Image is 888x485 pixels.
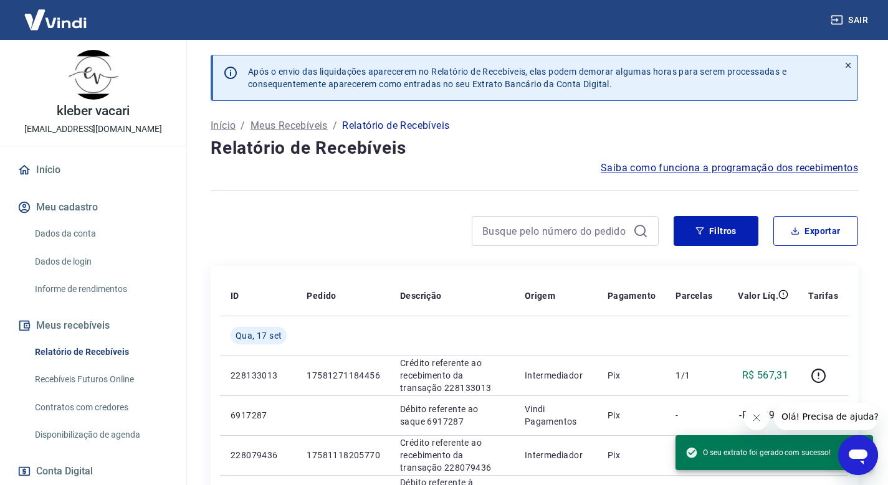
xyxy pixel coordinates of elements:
[211,136,858,161] h4: Relatório de Recebíveis
[400,357,505,394] p: Crédito referente ao recebimento da transação 228133013
[248,65,786,90] p: Após o envio das liquidações aparecerem no Relatório de Recebíveis, elas podem demorar algumas ho...
[30,276,171,302] a: Informe de rendimentos
[15,458,171,485] button: Conta Digital
[30,395,171,420] a: Contratos com credores
[30,249,171,275] a: Dados de login
[231,409,287,421] p: 6917287
[30,422,171,448] a: Disponibilização de agenda
[676,290,712,302] p: Parcelas
[601,161,858,176] a: Saiba como funciona a programação dos recebimentos
[676,409,712,421] p: -
[30,367,171,392] a: Recebíveis Futuros Online
[400,403,505,428] p: Débito referente ao saque 6917287
[307,369,380,382] p: 17581271184456
[676,369,712,382] p: 1/1
[7,9,105,19] span: Olá! Precisa de ajuda?
[608,369,656,382] p: Pix
[838,435,878,475] iframe: Botão para abrir a janela de mensagens
[241,118,245,133] p: /
[307,290,336,302] p: Pedido
[525,403,588,428] p: Vindi Pagamentos
[828,9,873,32] button: Sair
[342,118,449,133] p: Relatório de Recebíveis
[608,290,656,302] p: Pagamento
[685,446,831,459] span: O seu extrato foi gerado com sucesso!
[231,369,287,382] p: 228133013
[231,449,287,461] p: 228079436
[251,118,328,133] a: Meus Recebíveis
[773,216,858,246] button: Exportar
[30,221,171,247] a: Dados da conta
[674,216,758,246] button: Filtros
[482,222,628,240] input: Busque pelo número do pedido
[525,369,588,382] p: Intermediador
[236,329,282,342] span: Qua, 17 set
[400,290,442,302] p: Descrição
[774,403,878,430] iframe: Mensagem da empresa
[525,290,555,302] p: Origem
[211,118,236,133] a: Início
[808,290,838,302] p: Tarifas
[739,408,788,423] p: -R$ 329,25
[400,436,505,474] p: Crédito referente ao recebimento da transação 228079436
[307,449,380,461] p: 17581118205770
[15,194,171,221] button: Meu cadastro
[738,290,778,302] p: Valor Líq.
[24,123,162,136] p: [EMAIL_ADDRESS][DOMAIN_NAME]
[15,1,96,39] img: Vindi
[333,118,337,133] p: /
[30,339,171,365] a: Relatório de Recebíveis
[57,105,129,118] p: kleber vacari
[742,368,789,383] p: R$ 567,31
[15,156,171,184] a: Início
[608,409,656,421] p: Pix
[608,449,656,461] p: Pix
[525,449,588,461] p: Intermediador
[744,405,769,430] iframe: Fechar mensagem
[15,312,171,339] button: Meus recebíveis
[69,50,118,100] img: 2d2a20ed-c0d6-4ade-990a-246eb68204e7.jpeg
[231,290,239,302] p: ID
